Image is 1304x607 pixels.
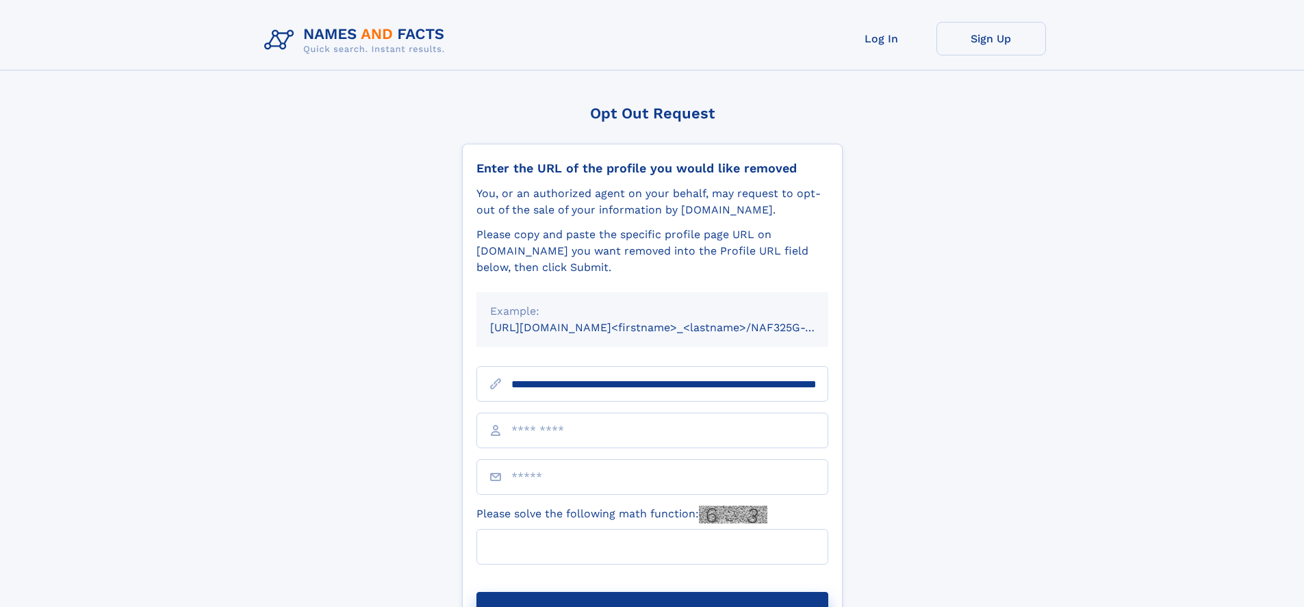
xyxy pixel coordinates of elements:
[259,22,456,59] img: Logo Names and Facts
[476,161,828,176] div: Enter the URL of the profile you would like removed
[490,321,854,334] small: [URL][DOMAIN_NAME]<firstname>_<lastname>/NAF325G-xxxxxxxx
[476,227,828,276] div: Please copy and paste the specific profile page URL on [DOMAIN_NAME] you want removed into the Pr...
[462,105,843,122] div: Opt Out Request
[827,22,936,55] a: Log In
[490,303,815,320] div: Example:
[476,506,767,524] label: Please solve the following math function:
[936,22,1046,55] a: Sign Up
[476,185,828,218] div: You, or an authorized agent on your behalf, may request to opt-out of the sale of your informatio...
